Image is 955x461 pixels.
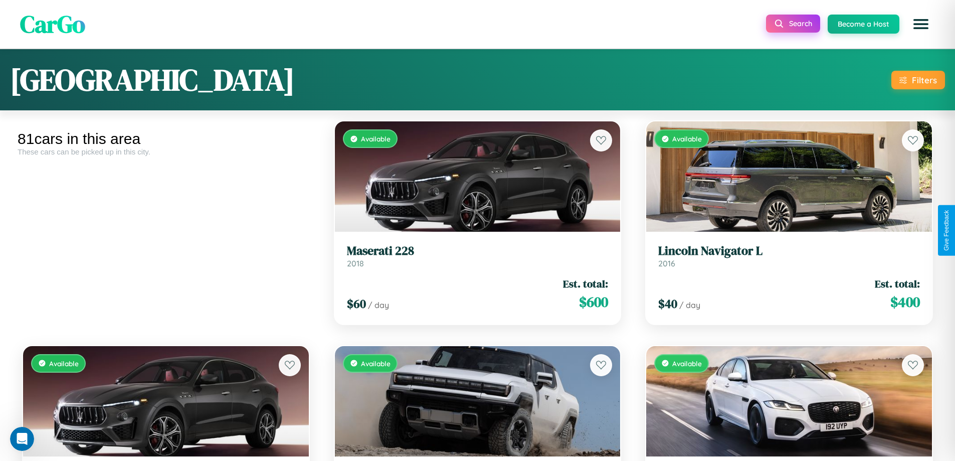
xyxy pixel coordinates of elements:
[658,244,920,258] h3: Lincoln Navigator L
[347,244,609,258] h3: Maserati 228
[943,210,950,251] div: Give Feedback
[789,19,812,28] span: Search
[347,295,366,312] span: $ 60
[10,59,295,100] h1: [GEOGRAPHIC_DATA]
[875,276,920,291] span: Est. total:
[912,75,937,85] div: Filters
[361,134,391,143] span: Available
[361,359,391,368] span: Available
[828,15,899,34] button: Become a Host
[907,10,935,38] button: Open menu
[679,300,700,310] span: / day
[368,300,389,310] span: / day
[18,130,314,147] div: 81 cars in this area
[890,292,920,312] span: $ 400
[672,359,702,368] span: Available
[891,71,945,89] button: Filters
[563,276,608,291] span: Est. total:
[347,258,364,268] span: 2018
[658,258,675,268] span: 2016
[20,8,85,41] span: CarGo
[347,244,609,268] a: Maserati 2282018
[10,427,34,451] iframe: Intercom live chat
[579,292,608,312] span: $ 600
[658,295,677,312] span: $ 40
[658,244,920,268] a: Lincoln Navigator L2016
[672,134,702,143] span: Available
[18,147,314,156] div: These cars can be picked up in this city.
[766,15,820,33] button: Search
[49,359,79,368] span: Available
